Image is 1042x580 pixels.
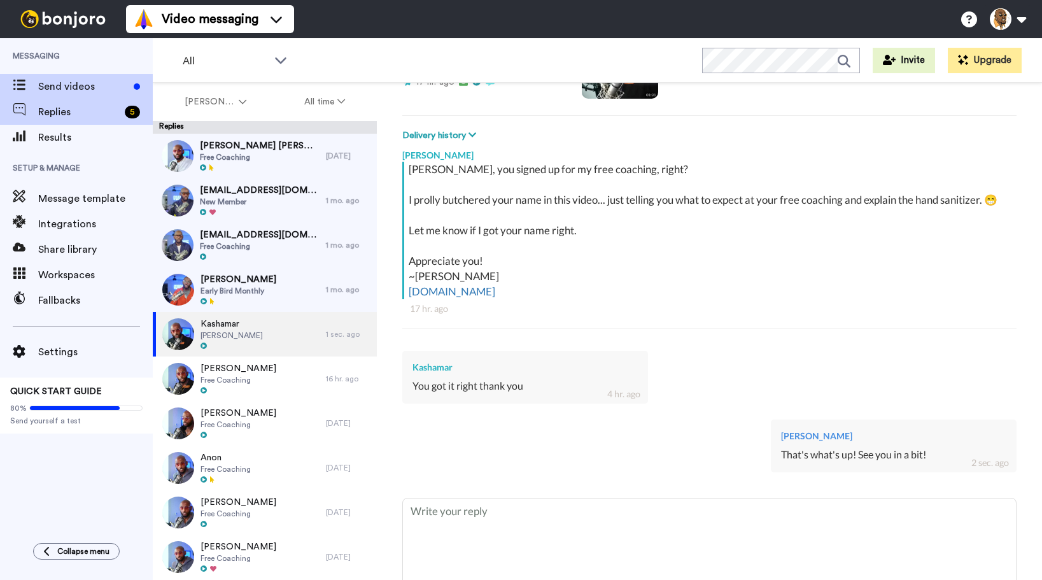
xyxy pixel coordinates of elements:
[38,104,120,120] span: Replies
[326,374,370,384] div: 16 hr. ago
[201,541,276,553] span: [PERSON_NAME]
[153,121,377,134] div: Replies
[409,162,1013,299] div: [PERSON_NAME], you signed up for my free coaching, right? I prolly butchered your name in this vi...
[153,312,377,357] a: Kashamar[PERSON_NAME]1 sec. ago
[38,242,153,257] span: Share library
[201,451,251,464] span: Anon
[201,496,276,509] span: [PERSON_NAME]
[201,375,276,385] span: Free Coaching
[201,553,276,563] span: Free Coaching
[162,10,258,28] span: Video messaging
[162,452,194,484] img: 836f08c6-17bf-493e-8ad9-256469128cc8-thumb.jpg
[200,152,320,162] span: Free Coaching
[326,507,370,518] div: [DATE]
[15,10,111,28] img: bj-logo-header-white.svg
[153,401,377,446] a: [PERSON_NAME]Free Coaching[DATE]
[162,541,194,573] img: e1571473-674e-4fb5-82b6-f32598f6bb34-thumb.jpg
[781,430,1006,442] div: [PERSON_NAME]
[162,185,194,216] img: f079c150-4b57-41df-a5b7-fb47b394fcf9-thumb.jpg
[162,229,194,261] img: 4fea5106-3223-4258-969d-0f588911f3cb-thumb.jpg
[200,184,320,197] span: [EMAIL_ADDRESS][DOMAIN_NAME]
[38,216,153,232] span: Integrations
[162,318,194,350] img: a3e3e93a-8506-4aea-b629-5f9cc938259a-thumb.jpg
[38,79,129,94] span: Send videos
[326,240,370,250] div: 1 mo. ago
[162,274,194,306] img: 04d2256d-6dbd-43e3-bc73-0bd732d60854-thumb.jpg
[153,134,377,178] a: [PERSON_NAME] [PERSON_NAME]Free Coaching[DATE]
[201,420,276,430] span: Free Coaching
[326,195,370,206] div: 1 mo. ago
[402,143,1017,162] div: [PERSON_NAME]
[38,293,153,308] span: Fallbacks
[326,151,370,161] div: [DATE]
[10,416,143,426] span: Send yourself a test
[155,90,276,113] button: [PERSON_NAME]
[326,552,370,562] div: [DATE]
[200,197,320,207] span: New Member
[873,48,935,73] button: Invite
[326,463,370,473] div: [DATE]
[38,130,153,145] span: Results
[409,285,495,298] a: [DOMAIN_NAME]
[201,509,276,519] span: Free Coaching
[153,178,377,223] a: [EMAIL_ADDRESS][DOMAIN_NAME]New Member1 mo. ago
[201,362,276,375] span: [PERSON_NAME]
[412,361,638,374] div: Kashamar
[153,357,377,401] a: [PERSON_NAME]Free Coaching16 hr. ago
[125,106,140,118] div: 5
[200,229,320,241] span: [EMAIL_ADDRESS][DOMAIN_NAME]
[326,285,370,295] div: 1 mo. ago
[185,95,236,108] span: [PERSON_NAME]
[153,490,377,535] a: [PERSON_NAME]Free Coaching[DATE]
[412,379,638,393] div: You got it right thank you
[162,407,194,439] img: 7ba7e195-801c-4cb7-874c-5a1d1b9a8791-thumb.jpg
[201,286,276,296] span: Early Bird Monthly
[607,388,640,400] div: 4 hr. ago
[201,330,263,341] span: [PERSON_NAME]
[162,140,194,172] img: 3c7731fe-347c-4a32-a53d-d4aac9e5c19d-thumb.jpg
[10,387,102,396] span: QUICK START GUIDE
[57,546,109,556] span: Collapse menu
[326,329,370,339] div: 1 sec. ago
[201,318,263,330] span: Kashamar
[402,129,480,143] button: Delivery history
[201,464,251,474] span: Free Coaching
[38,191,153,206] span: Message template
[410,302,1009,315] div: 17 hr. ago
[276,90,375,113] button: All time
[153,535,377,579] a: [PERSON_NAME]Free Coaching[DATE]
[948,48,1022,73] button: Upgrade
[38,344,153,360] span: Settings
[38,267,153,283] span: Workspaces
[153,446,377,490] a: AnonFree Coaching[DATE]
[153,267,377,312] a: [PERSON_NAME]Early Bird Monthly1 mo. ago
[10,403,27,413] span: 80%
[134,9,154,29] img: vm-color.svg
[162,497,194,528] img: 04f5b6ea-c23b-42e5-97d4-22f3738a1dda-thumb.jpg
[200,139,320,152] span: [PERSON_NAME] [PERSON_NAME]
[162,363,194,395] img: 44fe6daf-c88b-4d1c-a24e-9bf3072ddf35-thumb.jpg
[200,241,320,251] span: Free Coaching
[781,448,1006,462] div: That's what's up! See you in a bit!
[183,53,268,69] span: All
[201,407,276,420] span: [PERSON_NAME]
[326,418,370,428] div: [DATE]
[201,273,276,286] span: [PERSON_NAME]
[971,456,1009,469] div: 2 sec. ago
[153,223,377,267] a: [EMAIL_ADDRESS][DOMAIN_NAME]Free Coaching1 mo. ago
[33,543,120,560] button: Collapse menu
